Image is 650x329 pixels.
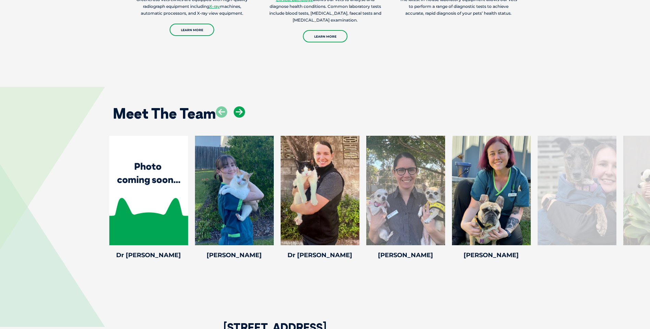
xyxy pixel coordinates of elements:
[366,252,445,258] h4: [PERSON_NAME]
[170,24,214,36] a: Learn More
[113,106,216,121] h2: Meet The Team
[303,30,347,42] a: Learn More
[195,252,274,258] h4: [PERSON_NAME]
[452,252,531,258] h4: [PERSON_NAME]
[109,252,188,258] h4: Dr [PERSON_NAME]
[209,4,220,9] a: X-ray
[281,252,359,258] h4: Dr [PERSON_NAME]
